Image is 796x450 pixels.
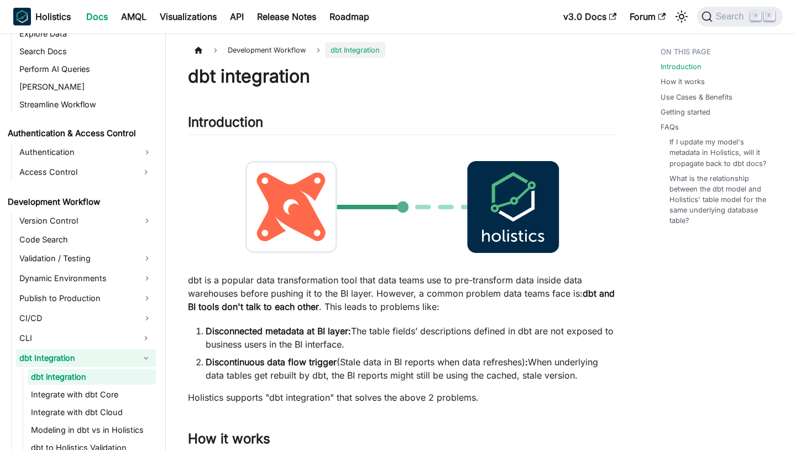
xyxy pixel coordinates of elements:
li: (Stale data in BI reports when data refreshes) When underlying data tables get rebuilt by dbt, th... [206,355,616,382]
a: CLI [16,329,136,347]
button: Switch between dark and light mode (currently light mode) [673,8,690,25]
strong: : [525,356,528,368]
a: Development Workflow [4,194,156,210]
a: Integrate with dbt Core [28,387,156,402]
kbd: ⌘ [750,11,761,21]
a: Authentication & Access Control [4,126,156,141]
a: Authentication [16,143,156,161]
a: API [223,8,250,25]
strong: Discontinuous data flow trigger [206,356,337,368]
b: Holistics [35,10,71,23]
a: Roadmap [323,8,376,25]
a: CI/CD [16,309,156,327]
a: Streamline Workflow [16,97,156,112]
h2: Introduction [188,114,616,135]
a: Modeling in dbt vs in Holistics [28,422,156,438]
a: Perform AI Queries [16,61,156,77]
a: HolisticsHolistics [13,8,71,25]
a: Dynamic Environments [16,270,156,287]
a: dbt Integration [16,349,136,367]
button: Expand sidebar category 'CLI' [136,329,156,347]
a: Visualizations [153,8,223,25]
img: dbt-to-holistics [188,144,616,270]
p: dbt is a popular data transformation tool that data teams use to pre-transform data inside data w... [188,273,616,313]
a: Code Search [16,232,156,247]
a: dbt integration [28,369,156,385]
span: Search [713,12,751,22]
li: The table fields’ descriptions defined in dbt are not exposed to business users in the BI interface. [206,324,616,351]
strong: Disconnected metadata at BI layer: [206,325,351,337]
a: Validation / Testing [16,250,156,267]
a: Docs [80,8,114,25]
a: Search Docs [16,44,156,59]
a: Explore Data [16,26,156,42]
button: Expand sidebar category 'Access Control' [136,163,156,181]
a: Publish to Production [16,289,156,307]
p: Holistics supports "dbt integration" that solves the above 2 problems. [188,391,616,404]
span: Development Workflow [222,42,311,58]
a: Integrate with dbt Cloud [28,405,156,420]
a: What is the relationship between the dbt model and Holistics' table model for the same underlying... [669,173,774,226]
kbd: K [764,11,775,21]
span: dbt Integration [325,42,385,58]
a: FAQs [661,122,679,132]
a: Introduction [661,61,701,72]
a: If I update my model's metadata in Holistics, will it propagate back to dbt docs? [669,137,774,169]
a: Home page [188,42,209,58]
a: How it works [661,76,705,87]
a: Getting started [661,107,710,117]
a: Forum [623,8,672,25]
a: Version Control [16,212,156,230]
nav: Breadcrumbs [188,42,616,58]
h1: dbt integration [188,65,616,87]
button: Search (Command+K) [697,7,783,27]
a: Use Cases & Benefits [661,92,732,102]
img: Holistics [13,8,31,25]
a: Release Notes [250,8,323,25]
button: Collapse sidebar category 'dbt Integration' [136,349,156,367]
a: v3.0 Docs [557,8,623,25]
a: [PERSON_NAME] [16,79,156,95]
a: Access Control [16,163,136,181]
a: AMQL [114,8,153,25]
